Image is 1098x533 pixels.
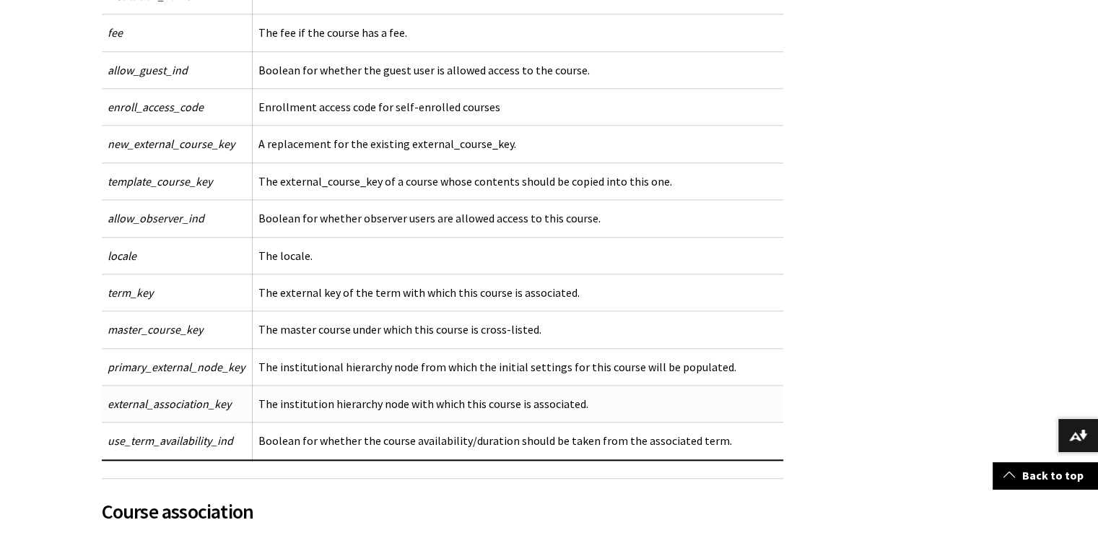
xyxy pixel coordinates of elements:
[108,211,204,225] span: allow_observer_ind
[252,162,783,199] td: The external_course_key of a course whose contents should be copied into this one.
[102,496,783,526] span: Course association
[252,88,783,125] td: Enrollment access code for self-enrolled courses
[252,422,783,460] td: Boolean for whether the course availability/duration should be taken from the associated term.
[108,136,235,151] span: new_external_course_key
[108,100,204,114] span: enroll_access_code
[108,360,245,374] span: primary_external_node_key
[252,51,783,88] td: Boolean for whether the guest user is allowed access to the course.
[252,311,783,348] td: The master course under which this course is cross-listed.
[108,25,123,40] span: fee
[108,248,136,263] span: locale
[252,14,783,51] td: The fee if the course has a fee.
[252,348,783,385] td: The institutional hierarchy node from which the initial settings for this course will be populated.
[108,174,212,188] span: template_course_key
[108,285,153,300] span: term_key
[252,274,783,311] td: The external key of the term with which this course is associated.
[108,433,233,448] span: use_term_availability_ind
[252,237,783,274] td: The locale.
[108,322,203,337] span: master_course_key
[993,462,1098,489] a: Back to top
[252,386,783,422] td: The institution hierarchy node with which this course is associated.
[108,63,188,77] span: allow_guest_ind
[108,396,231,411] span: external_association_key
[252,200,783,237] td: Boolean for whether observer users are allowed access to this course.
[252,126,783,162] td: A replacement for the existing external_course_key.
